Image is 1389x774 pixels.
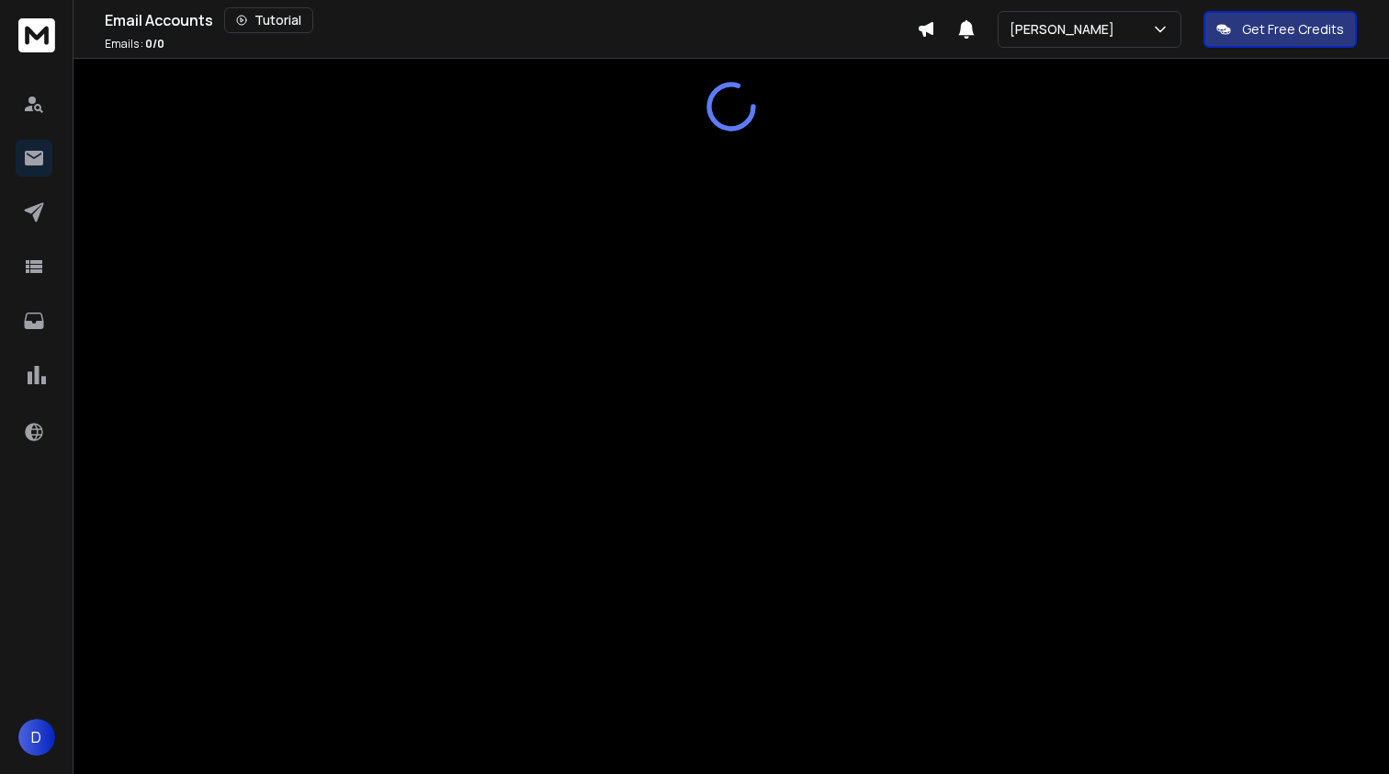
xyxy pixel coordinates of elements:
button: Get Free Credits [1203,11,1357,48]
button: Tutorial [224,7,313,33]
p: Emails : [105,37,164,51]
button: D [18,719,55,756]
div: Email Accounts [105,7,917,33]
span: 0 / 0 [145,36,164,51]
p: Get Free Credits [1242,20,1344,39]
p: [PERSON_NAME] [1010,20,1122,39]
